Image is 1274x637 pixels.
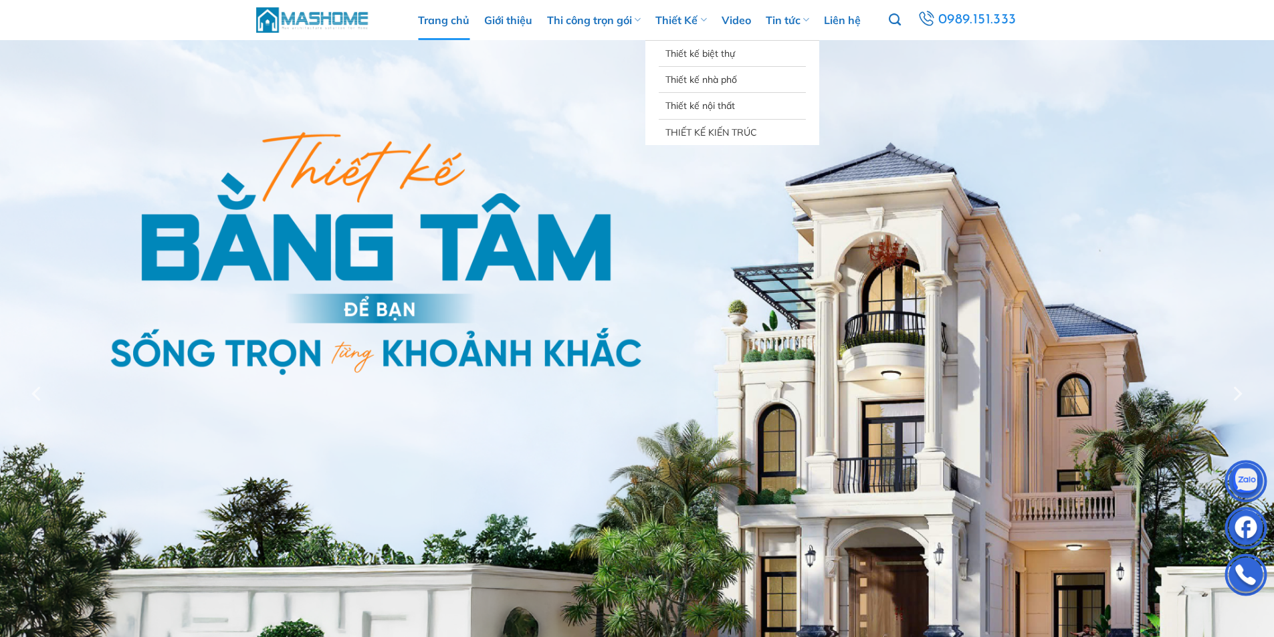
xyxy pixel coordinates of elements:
[1225,323,1249,465] button: Next
[256,5,370,34] img: MasHome – Tổng Thầu Thiết Kế Và Xây Nhà Trọn Gói
[665,67,799,92] a: Thiết kế nhà phố
[1226,510,1266,550] img: Facebook
[1226,463,1266,503] img: Zalo
[665,41,799,66] a: Thiết kế biệt thự
[665,120,799,145] a: THIẾT KẾ KIẾN TRÚC
[665,93,799,118] a: Thiết kế nội thất
[916,8,1018,32] a: 0989.151.333
[889,6,901,34] a: Tìm kiếm
[938,9,1017,31] span: 0989.151.333
[1226,557,1266,597] img: Phone
[25,323,49,465] button: Previous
